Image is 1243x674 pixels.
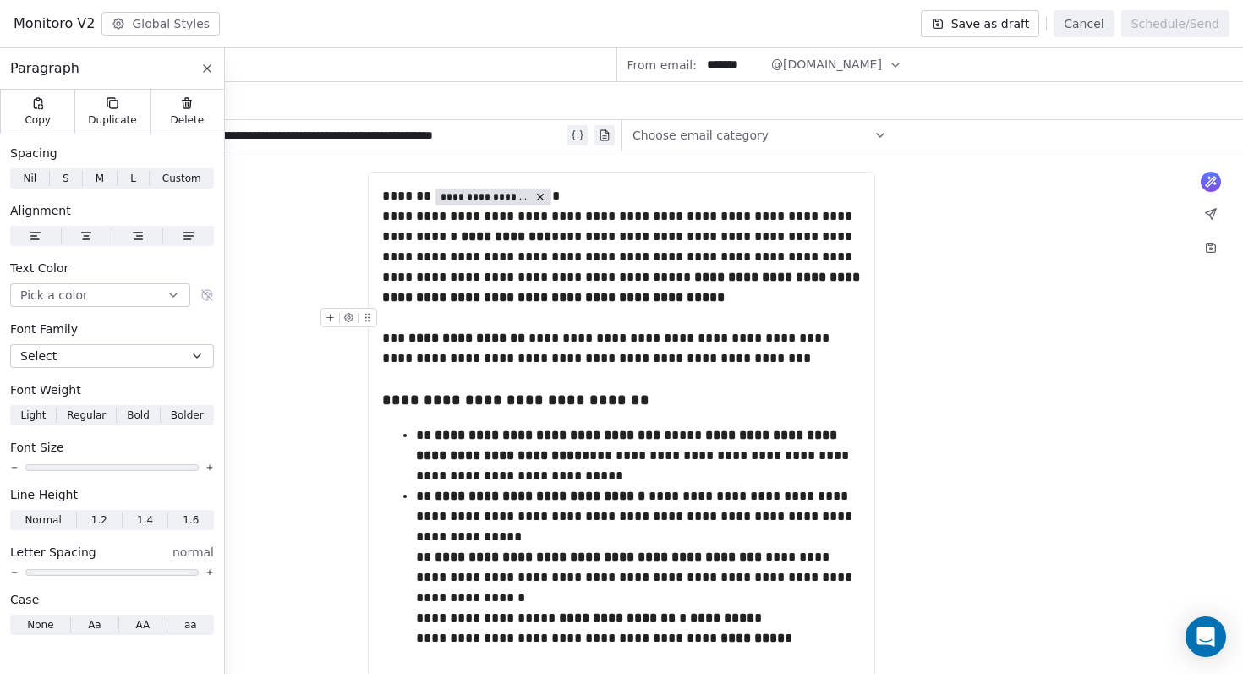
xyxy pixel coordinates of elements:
span: Spacing [10,145,57,162]
span: Paragraph [10,58,79,79]
span: 1.4 [137,512,153,528]
span: Font Size [10,439,64,456]
span: Custom [162,171,201,186]
span: Bolder [171,408,204,423]
span: Text Color [10,260,68,277]
span: Light [20,408,46,423]
button: Save as draft [921,10,1040,37]
span: Line Height [10,486,78,503]
span: S [63,171,69,186]
span: Aa [88,617,101,633]
span: 1.2 [91,512,107,528]
span: Nil [23,171,36,186]
span: @[DOMAIN_NAME] [771,56,882,74]
button: Schedule/Send [1121,10,1229,37]
span: Case [10,591,39,608]
span: Monitoro V2 [14,14,95,34]
span: None [27,617,53,633]
div: Open Intercom Messenger [1186,616,1226,657]
span: Font Family [10,321,78,337]
span: Letter Spacing [10,544,96,561]
span: M [96,171,104,186]
span: Bold [127,408,150,423]
span: Alignment [10,202,71,219]
span: Choose email category [632,127,769,144]
span: Duplicate [88,113,136,127]
span: Regular [67,408,106,423]
span: Copy [25,113,51,127]
button: Global Styles [101,12,220,36]
span: L [130,171,136,186]
span: aa [184,617,197,633]
span: Select [20,348,57,364]
button: Pick a color [10,283,190,307]
span: Delete [171,113,205,127]
span: 1.6 [183,512,199,528]
span: AA [135,617,150,633]
span: Normal [25,512,61,528]
span: normal [172,544,214,561]
span: Font Weight [10,381,81,398]
button: Cancel [1054,10,1114,37]
span: From email: [627,57,697,74]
